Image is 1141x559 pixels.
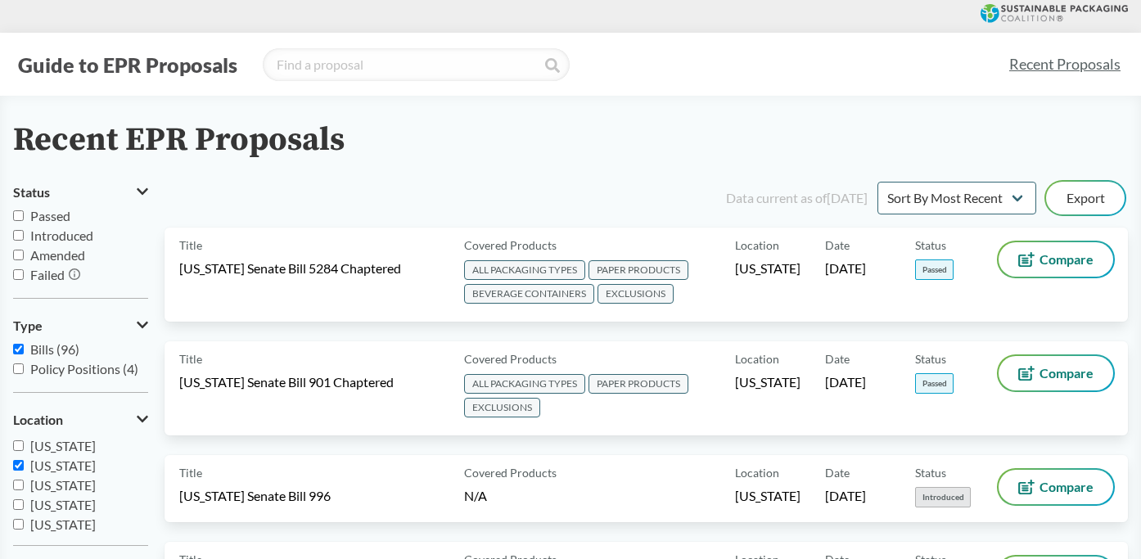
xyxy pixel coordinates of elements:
[825,464,850,481] span: Date
[30,361,138,376] span: Policy Positions (4)
[825,487,866,505] span: [DATE]
[735,373,801,391] span: [US_STATE]
[915,259,954,280] span: Passed
[13,318,43,333] span: Type
[13,210,24,221] input: Passed
[1040,253,1094,266] span: Compare
[13,412,63,427] span: Location
[464,350,557,367] span: Covered Products
[30,228,93,243] span: Introduced
[735,237,779,254] span: Location
[13,460,24,471] input: [US_STATE]
[30,458,96,473] span: [US_STATE]
[825,373,866,391] span: [DATE]
[735,487,801,505] span: [US_STATE]
[13,185,50,200] span: Status
[915,373,954,394] span: Passed
[13,250,24,260] input: Amended
[30,247,85,263] span: Amended
[464,398,540,417] span: EXCLUSIONS
[999,470,1113,504] button: Compare
[13,406,148,434] button: Location
[464,464,557,481] span: Covered Products
[13,52,242,78] button: Guide to EPR Proposals
[915,464,946,481] span: Status
[179,373,394,391] span: [US_STATE] Senate Bill 901 Chaptered
[1040,480,1094,494] span: Compare
[915,350,946,367] span: Status
[464,374,585,394] span: ALL PACKAGING TYPES
[13,122,345,159] h2: Recent EPR Proposals
[999,242,1113,277] button: Compare
[179,464,202,481] span: Title
[30,438,96,453] span: [US_STATE]
[179,350,202,367] span: Title
[726,188,868,208] div: Data current as of [DATE]
[13,269,24,280] input: Failed
[1046,182,1125,214] button: Export
[13,480,24,490] input: [US_STATE]
[825,259,866,277] span: [DATE]
[464,488,487,503] span: N/A
[179,237,202,254] span: Title
[30,341,79,357] span: Bills (96)
[1002,46,1128,83] a: Recent Proposals
[915,237,946,254] span: Status
[30,208,70,223] span: Passed
[13,519,24,530] input: [US_STATE]
[1040,367,1094,380] span: Compare
[13,178,148,206] button: Status
[13,344,24,354] input: Bills (96)
[464,284,594,304] span: BEVERAGE CONTAINERS
[464,260,585,280] span: ALL PACKAGING TYPES
[825,237,850,254] span: Date
[735,350,779,367] span: Location
[30,477,96,493] span: [US_STATE]
[589,374,688,394] span: PAPER PRODUCTS
[30,267,65,282] span: Failed
[13,440,24,451] input: [US_STATE]
[999,356,1113,390] button: Compare
[179,487,331,505] span: [US_STATE] Senate Bill 996
[13,499,24,510] input: [US_STATE]
[735,259,801,277] span: [US_STATE]
[598,284,674,304] span: EXCLUSIONS
[13,312,148,340] button: Type
[589,260,688,280] span: PAPER PRODUCTS
[179,259,401,277] span: [US_STATE] Senate Bill 5284 Chaptered
[30,497,96,512] span: [US_STATE]
[915,487,971,507] span: Introduced
[13,230,24,241] input: Introduced
[735,464,779,481] span: Location
[263,48,570,81] input: Find a proposal
[30,516,96,532] span: [US_STATE]
[13,363,24,374] input: Policy Positions (4)
[464,237,557,254] span: Covered Products
[825,350,850,367] span: Date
